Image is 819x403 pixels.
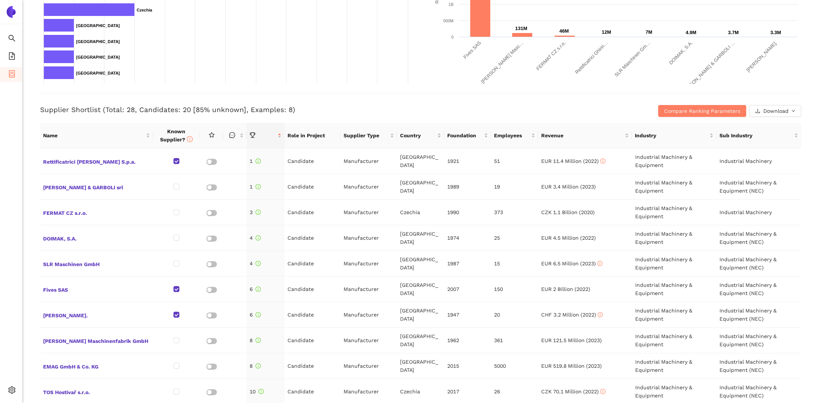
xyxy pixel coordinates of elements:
[256,235,261,240] span: info-circle
[5,6,17,18] img: Logo
[491,251,538,276] td: 15
[716,328,801,353] td: Industrial Machinery & Equipment (NEC)
[613,40,651,78] text: SLR Maschinen Gm…
[680,40,736,96] text: [PERSON_NAME] & GARBOLI …
[223,123,247,148] th: this column is sortable
[444,251,491,276] td: 1987
[719,131,793,140] span: Sub Industry
[491,328,538,353] td: 361
[285,225,341,251] td: Candidate
[480,40,524,85] text: [PERSON_NAME] Masc…
[541,131,624,140] span: Revenue
[444,148,491,174] td: 1921
[448,2,453,7] text: 1B
[491,302,538,328] td: 20
[600,158,605,164] span: info-circle
[444,302,491,328] td: 1947
[716,353,801,379] td: Industrial Machinery & Equipment (NEC)
[43,207,150,217] span: FERMAT CZ s.r.o.
[716,200,801,225] td: Industrial Machinery
[8,68,16,82] span: container
[40,105,547,115] h3: Supplier Shortlist (Total: 28, Candidates: 20 [85% unknown], Examples: 8)
[397,123,444,148] th: this column's title is Country,this column is sortable
[256,184,261,189] span: info-circle
[344,131,389,140] span: Supplier Type
[664,107,740,115] span: Compare Ranking Parameters
[341,353,397,379] td: Manufacturer
[491,276,538,302] td: 150
[76,39,120,44] text: [GEOGRAPHIC_DATA]
[400,131,435,140] span: Country
[716,148,801,174] td: Industrial Machinery
[250,389,264,394] span: 10
[285,251,341,276] td: Candidate
[541,209,595,215] span: CZK 1.1 Billion (2020)
[535,40,567,72] text: FERMAT CZ s.r.o.
[341,328,397,353] td: Manufacturer
[256,363,261,368] span: info-circle
[686,30,696,35] text: 4.9M
[250,363,261,369] span: 8
[444,328,491,353] td: 1962
[43,156,150,166] span: Rettificatrici [PERSON_NAME] S.p.a.
[541,286,590,292] span: EUR 2 Billion (2022)
[491,174,538,200] td: 19
[397,225,444,251] td: [GEOGRAPHIC_DATA]
[43,131,144,140] span: Name
[632,251,717,276] td: Industrial Machinery & Equipment
[716,302,801,328] td: Industrial Machinery & Equipment (NEC)
[250,209,261,215] span: 3
[250,337,261,343] span: 8
[397,251,444,276] td: [GEOGRAPHIC_DATA]
[574,40,609,75] text: Rettificatrici Ghirin…
[668,40,693,66] text: DOIMAK, S.A.
[443,19,454,23] text: 500M
[444,225,491,251] td: 1974
[250,261,261,266] span: 4
[341,123,397,148] th: this column's title is Supplier Type,this column is sortable
[632,276,717,302] td: Industrial Machinery & Equipment
[256,338,261,343] span: info-circle
[341,200,397,225] td: Manufacturer
[397,302,444,328] td: [GEOGRAPHIC_DATA]
[285,276,341,302] td: Candidate
[341,225,397,251] td: Manufacturer
[397,276,444,302] td: [GEOGRAPHIC_DATA]
[341,302,397,328] td: Manufacturer
[43,284,150,294] span: Fives SAS
[250,158,261,164] span: 1
[341,174,397,200] td: Manufacturer
[541,261,602,266] span: EUR 6.5 Million (2023)
[397,148,444,174] td: [GEOGRAPHIC_DATA]
[250,132,256,138] span: trophy
[187,136,193,142] span: info-circle
[256,158,261,164] span: info-circle
[632,353,717,379] td: Industrial Machinery & Equipment
[716,276,801,302] td: Industrial Machinery & Equipment (NEC)
[632,225,717,251] td: Industrial Machinery & Equipment
[444,123,491,148] th: this column's title is Foundation,this column is sortable
[444,276,491,302] td: 2007
[755,108,760,114] span: download
[250,312,261,318] span: 6
[494,131,529,140] span: Employees
[341,276,397,302] td: Manufacturer
[597,261,602,266] span: info-circle
[285,123,341,148] th: Role in Project
[632,123,716,148] th: this column's title is Industry,this column is sortable
[40,123,153,148] th: this column's title is Name,this column is sortable
[397,174,444,200] td: [GEOGRAPHIC_DATA]
[397,200,444,225] td: Czechia
[716,123,801,148] th: this column's title is Sub Industry,this column is sortable
[8,50,16,65] span: file-add
[137,8,152,12] text: Czechia
[728,30,739,35] text: 3.7M
[285,353,341,379] td: Candidate
[256,312,261,317] span: info-circle
[43,361,150,371] span: EMAG GmbH & Co. KG
[256,286,261,292] span: info-circle
[632,148,717,174] td: Industrial Machinery & Equipment
[491,123,538,148] th: this column's title is Employees,this column is sortable
[632,174,717,200] td: Industrial Machinery & Equipment
[541,184,596,190] span: EUR 3.4 Million (2023)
